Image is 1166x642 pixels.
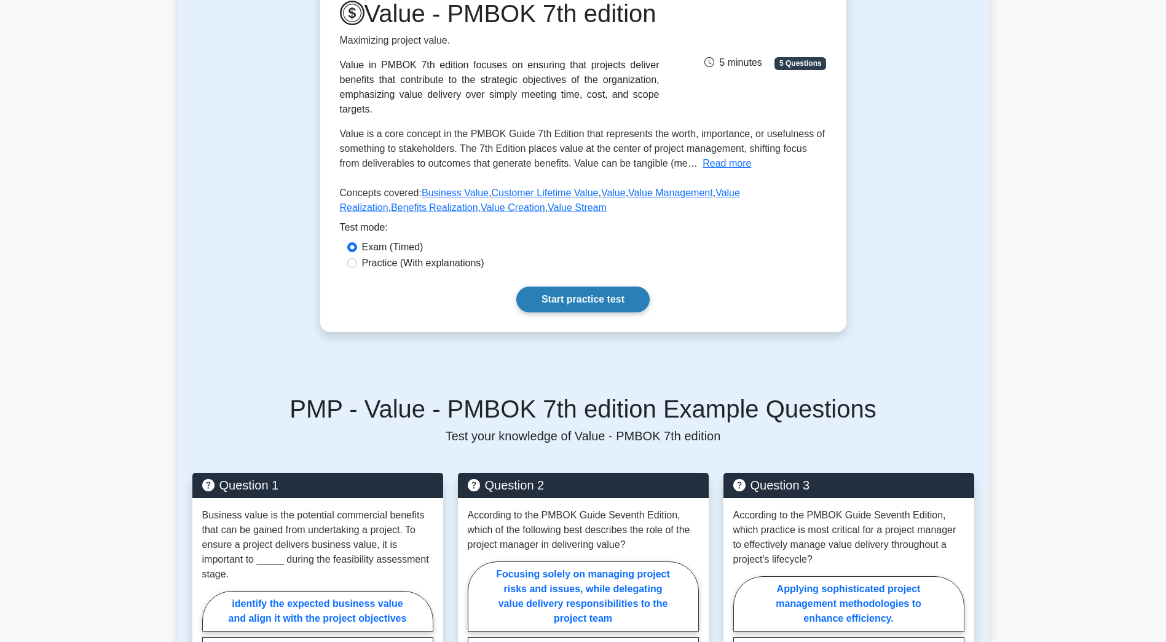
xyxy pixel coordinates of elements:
p: Test your knowledge of Value - PMBOK 7th edition [192,429,974,443]
a: Business Value [422,188,489,198]
div: Value in PMBOK 7th edition focuses on ensuring that projects deliver benefits that contribute to ... [340,58,660,117]
p: Business value is the potential commercial benefits that can be gained from undertaking a project... [202,508,433,582]
span: 5 minutes [704,57,762,68]
a: Value Stream [548,202,607,213]
span: Value is a core concept in the PMBOK Guide 7th Edition that represents the worth, importance, or ... [340,129,825,168]
a: Value Management [628,188,713,198]
label: Focusing solely on managing project risks and issues, while delegating value delivery responsibil... [468,561,699,632]
button: Read more [703,156,751,171]
label: identify the expected business value and align it with the project objectives [202,591,433,632]
label: Applying sophisticated project management methodologies to enhance efficiency. [733,576,964,632]
div: Test mode: [340,220,827,240]
label: Practice (With explanations) [362,256,484,271]
h5: Question 1 [202,478,433,493]
p: Maximizing project value. [340,33,660,48]
a: Start practice test [516,287,650,312]
a: Customer Lifetime Value [491,188,598,198]
p: Concepts covered: , , , , , , , [340,186,827,220]
label: Exam (Timed) [362,240,423,255]
span: 5 Questions [774,57,826,69]
h5: Question 3 [733,478,964,493]
a: Value [601,188,626,198]
a: Value Creation [481,202,545,213]
p: According to the PMBOK Guide Seventh Edition, which of the following best describes the role of t... [468,508,699,552]
h5: PMP - Value - PMBOK 7th edition Example Questions [192,394,974,424]
p: According to the PMBOK Guide Seventh Edition, which practice is most critical for a project manag... [733,508,964,567]
a: Benefits Realization [391,202,478,213]
h5: Question 2 [468,478,699,493]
